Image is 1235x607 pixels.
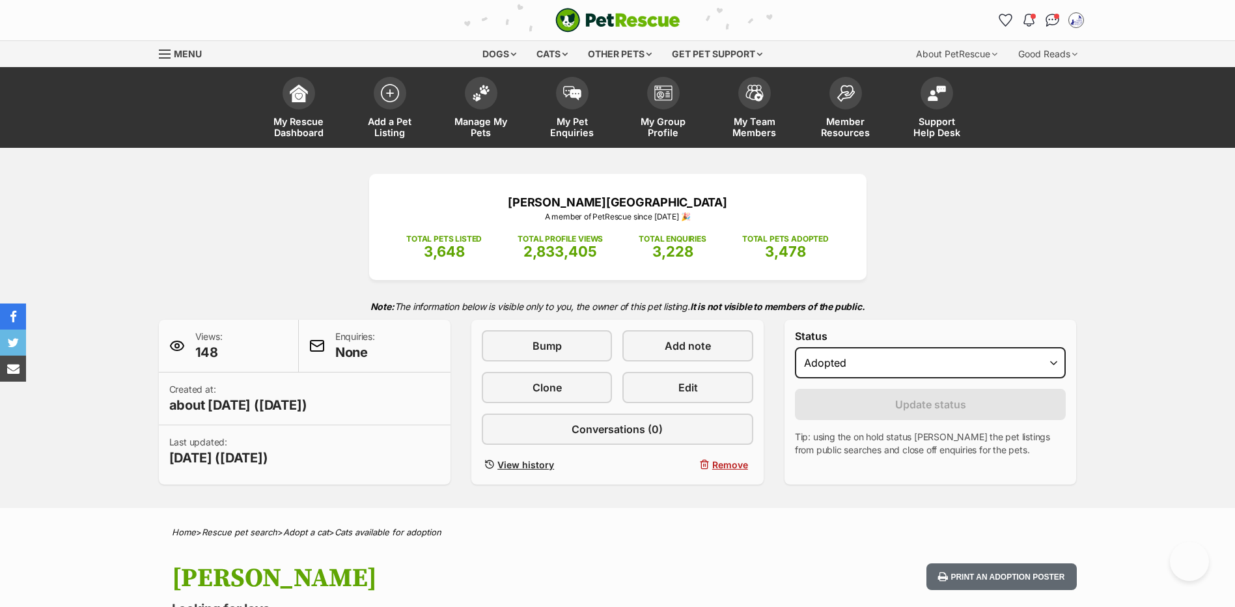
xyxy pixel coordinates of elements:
[908,116,966,138] span: Support Help Desk
[678,380,698,395] span: Edit
[742,233,829,245] p: TOTAL PETS ADOPTED
[527,70,618,148] a: My Pet Enquiries
[169,436,268,467] p: Last updated:
[406,233,482,245] p: TOTAL PETS LISTED
[169,383,307,414] p: Created at:
[800,70,891,148] a: Member Resources
[523,243,597,260] span: 2,833,405
[1046,14,1059,27] img: chat-41dd97257d64d25036548639549fe6c8038ab92f7586957e7f3b1b290dea8141.svg
[159,293,1077,320] p: The information below is visible only to you, the owner of this pet listing.
[381,84,399,102] img: add-pet-listing-icon-0afa8454b4691262ce3f59096e99ab1cd57d4a30225e0717b998d2c9b9846f56.svg
[725,116,784,138] span: My Team Members
[518,233,603,245] p: TOTAL PROFILE VIEWS
[202,527,277,537] a: Rescue pet search
[174,48,202,59] span: Menu
[195,330,223,361] p: Views:
[344,70,436,148] a: Add a Pet Listing
[563,86,581,100] img: pet-enquiries-icon-7e3ad2cf08bfb03b45e93fb7055b45f3efa6380592205ae92323e6603595dc1f.svg
[891,70,982,148] a: Support Help Desk
[639,233,706,245] p: TOTAL ENQUIRIES
[253,70,344,148] a: My Rescue Dashboard
[928,85,946,101] img: help-desk-icon-fdf02630f3aa405de69fd3d07c3f3aa587a6932b1a1747fa1d2bba05be0121f9.svg
[335,343,375,361] span: None
[837,85,855,102] img: member-resources-icon-8e73f808a243e03378d46382f2149f9095a855e16c252ad45f914b54edf8863c.svg
[652,243,693,260] span: 3,228
[452,116,510,138] span: Manage My Pets
[995,10,1087,31] ul: Account quick links
[169,396,307,414] span: about [DATE] ([DATE])
[290,84,308,102] img: dashboard-icon-eb2f2d2d3e046f16d808141f083e7271f6b2e854fb5c12c21221c1fb7104beca.svg
[555,8,680,33] a: PetRescue
[424,243,465,260] span: 3,648
[270,116,328,138] span: My Rescue Dashboard
[482,372,612,403] a: Clone
[1019,10,1040,31] button: Notifications
[436,70,527,148] a: Manage My Pets
[482,414,753,445] a: Conversations (0)
[1070,14,1083,27] img: Shelter Staff profile pic
[663,41,771,67] div: Get pet support
[195,343,223,361] span: 148
[533,338,562,354] span: Bump
[1023,14,1034,27] img: notifications-46538b983faf8c2785f20acdc204bb7945ddae34d4c08c2a6579f10ce5e182be.svg
[618,70,709,148] a: My Group Profile
[690,301,865,312] strong: It is not visible to members of the public.
[665,338,711,354] span: Add note
[497,458,554,472] span: View history
[622,455,753,474] button: Remove
[795,389,1066,420] button: Update status
[579,41,661,67] div: Other pets
[995,10,1016,31] a: Favourites
[1066,10,1087,31] button: My account
[926,563,1076,590] button: Print an adoption poster
[622,330,753,361] a: Add note
[169,449,268,467] span: [DATE] ([DATE])
[389,211,847,223] p: A member of PetRescue since [DATE] 🎉
[634,116,693,138] span: My Group Profile
[765,243,806,260] span: 3,478
[795,330,1066,342] label: Status
[795,431,1066,457] p: Tip: using the on hold status [PERSON_NAME] the pet listings from public searches and close off e...
[335,330,375,361] p: Enquiries:
[159,41,211,64] a: Menu
[816,116,875,138] span: Member Resources
[361,116,419,138] span: Add a Pet Listing
[482,330,612,361] a: Bump
[473,41,525,67] div: Dogs
[533,380,562,395] span: Clone
[335,527,441,537] a: Cats available for adoption
[482,455,612,474] a: View history
[1042,10,1063,31] a: Conversations
[283,527,329,537] a: Adopt a cat
[389,193,847,211] p: [PERSON_NAME][GEOGRAPHIC_DATA]
[745,85,764,102] img: team-members-icon-5396bd8760b3fe7c0b43da4ab00e1e3bb1a5d9ba89233759b79545d2d3fc5d0d.svg
[527,41,577,67] div: Cats
[712,458,748,472] span: Remove
[370,301,395,312] strong: Note:
[555,8,680,33] img: logo-cat-932fe2b9b8326f06289b0f2fb663e598f794de774fb13d1741a6617ecf9a85b4.svg
[472,85,490,102] img: manage-my-pets-icon-02211641906a0b7f246fdf0571729dbe1e7629f14944591b6c1af311fb30b64b.svg
[1170,542,1209,581] iframe: Help Scout Beacon - Open
[895,397,966,412] span: Update status
[172,563,723,593] h1: [PERSON_NAME]
[654,85,673,101] img: group-profile-icon-3fa3cf56718a62981997c0bc7e787c4b2cf8bcc04b72c1350f741eb67cf2f40e.svg
[907,41,1006,67] div: About PetRescue
[543,116,602,138] span: My Pet Enquiries
[709,70,800,148] a: My Team Members
[139,528,1096,537] div: > > >
[1009,41,1087,67] div: Good Reads
[172,527,196,537] a: Home
[572,421,663,437] span: Conversations (0)
[622,372,753,403] a: Edit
